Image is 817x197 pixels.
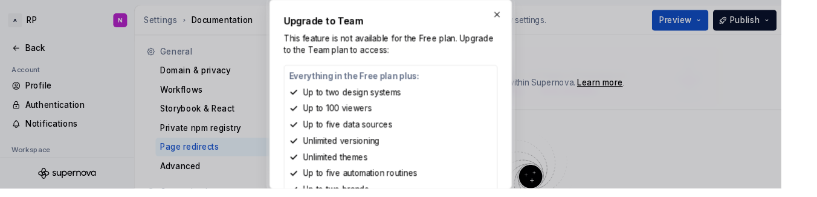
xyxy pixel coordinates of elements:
p: Unlimited themes [317,158,384,170]
p: Up to five data sources [317,124,410,136]
h2: Upgrade to Team [297,15,520,29]
p: This feature is not available for the Free plan. Upgrade to the Team plan to access: [297,34,520,58]
p: Up to 100 viewers [317,107,389,119]
p: Up to two design systems [317,90,419,102]
p: Up to five automation routines [317,175,436,187]
p: Everything in the Free plan plus: [302,73,515,85]
p: Unlimited versioning [317,141,397,153]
